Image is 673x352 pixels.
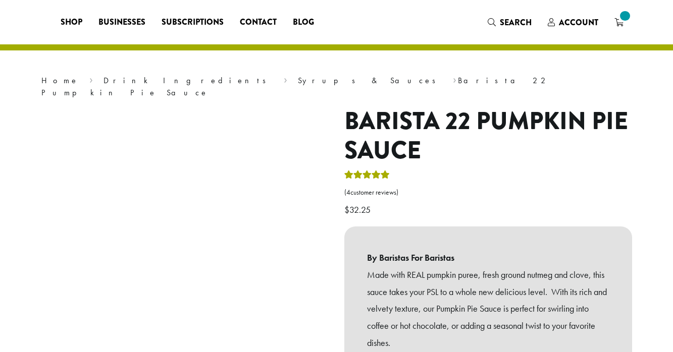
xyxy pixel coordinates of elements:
[293,16,314,29] span: Blog
[98,16,145,29] span: Businesses
[41,75,632,99] nav: Breadcrumb
[367,249,609,266] b: By Baristas For Baristas
[344,169,390,184] div: Rated 5.00 out of 5
[500,17,532,28] span: Search
[540,14,606,31] a: Account
[344,204,349,215] span: $
[89,71,93,87] span: ›
[41,75,79,86] a: Home
[453,71,456,87] span: ›
[90,14,153,30] a: Businesses
[153,14,232,30] a: Subscriptions
[344,204,373,215] bdi: 32.25
[559,17,598,28] span: Account
[298,75,442,86] a: Syrups & Sauces
[103,75,273,86] a: Drink Ingredients
[232,14,285,30] a: Contact
[284,71,287,87] span: ›
[344,188,632,198] a: (4customer reviews)
[61,16,82,29] span: Shop
[162,16,224,29] span: Subscriptions
[240,16,277,29] span: Contact
[480,14,540,31] a: Search
[344,107,632,165] h1: Barista 22 Pumpkin Pie Sauce
[367,266,609,351] p: Made with REAL pumpkin puree, fresh ground nutmeg and clove, this sauce takes your PSL to a whole...
[346,188,350,197] span: 4
[53,14,90,30] a: Shop
[285,14,322,30] a: Blog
